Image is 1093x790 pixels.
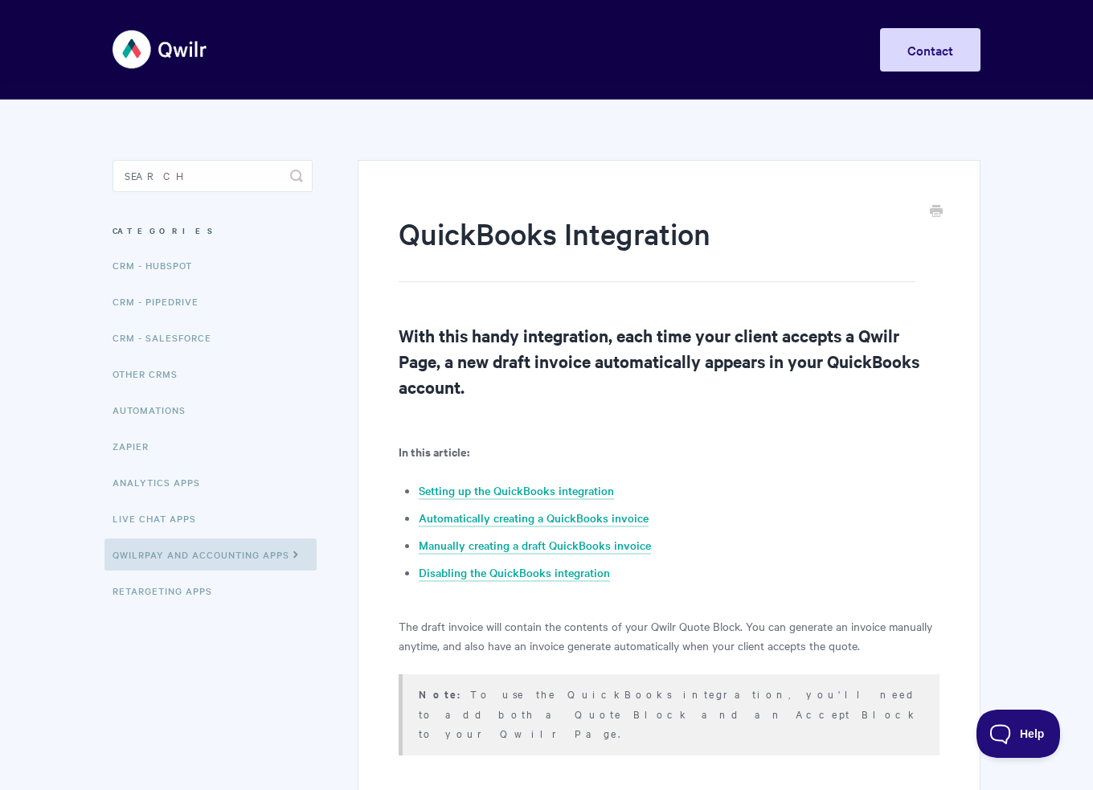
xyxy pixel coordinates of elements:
b: In this article: [399,443,469,460]
input: Search [113,160,313,192]
a: Contact [880,28,980,72]
p: The draft invoice will contain the contents of your Qwilr Quote Block. You can generate an invoic... [399,616,939,655]
a: QwilrPay and Accounting Apps [104,538,317,571]
strong: Note: [419,686,470,702]
a: Automatically creating a QuickBooks invoice [419,510,649,527]
a: Setting up the QuickBooks integration [419,482,614,500]
a: CRM - HubSpot [113,249,204,281]
a: Automations [113,394,198,426]
a: CRM - Salesforce [113,321,223,354]
a: Live Chat Apps [113,502,208,534]
a: Retargeting Apps [113,575,224,607]
a: Other CRMs [113,358,190,390]
p: To use the QuickBooks integration, you'll need to add both a Quote Block and an Accept Block to y... [419,684,919,743]
a: Print this Article [930,203,943,221]
a: Manually creating a draft QuickBooks invoice [419,537,651,555]
h1: QuickBooks Integration [399,213,915,282]
a: Analytics Apps [113,466,212,498]
a: CRM - Pipedrive [113,285,211,317]
img: Qwilr Help Center [113,19,208,80]
h2: With this handy integration, each time your client accepts a Qwilr Page, a new draft invoice auto... [399,322,939,399]
h3: Categories [113,216,313,245]
a: Zapier [113,430,161,462]
iframe: Toggle Customer Support [976,710,1061,758]
a: Disabling the QuickBooks integration [419,564,610,582]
